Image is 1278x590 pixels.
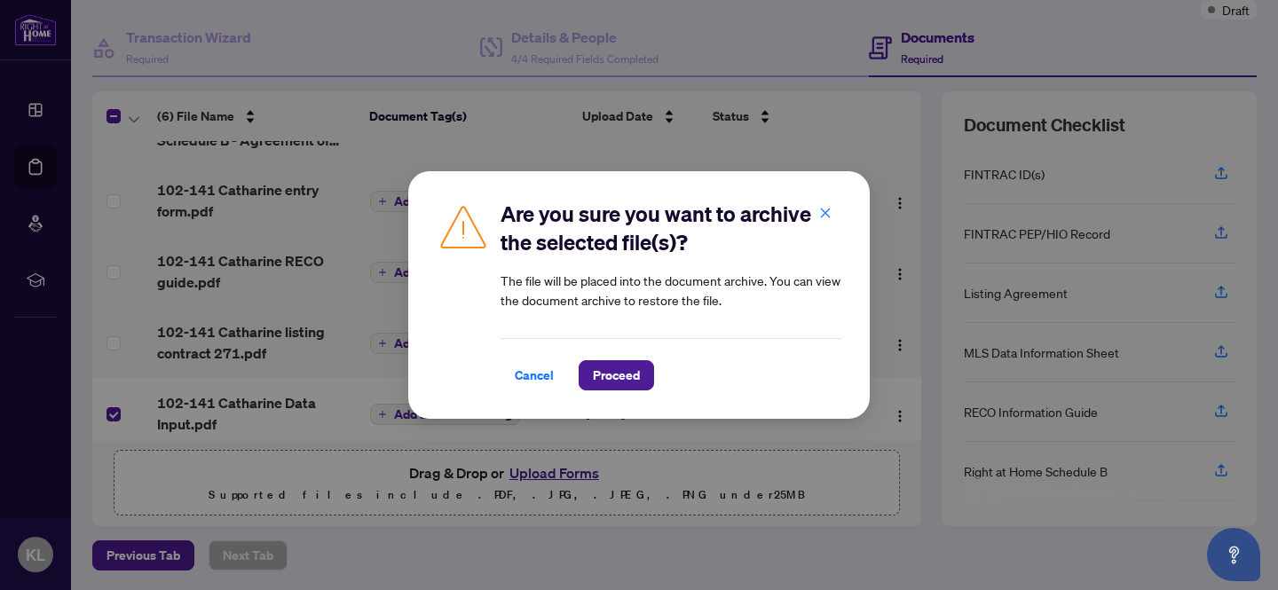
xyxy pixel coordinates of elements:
[501,200,841,256] h2: Are you sure you want to archive the selected file(s)?
[437,200,490,253] img: Caution Icon
[593,361,640,389] span: Proceed
[501,360,568,390] button: Cancel
[579,360,654,390] button: Proceed
[515,361,554,389] span: Cancel
[1207,528,1260,581] button: Open asap
[501,271,841,310] article: The file will be placed into the document archive. You can view the document archive to restore t...
[819,207,832,219] span: close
